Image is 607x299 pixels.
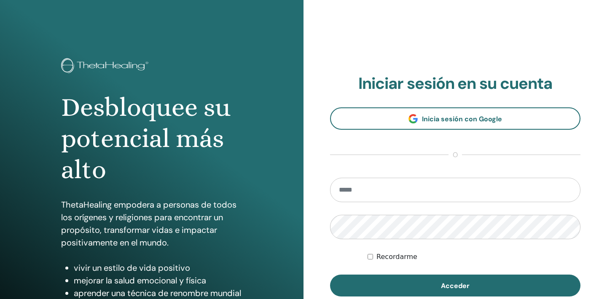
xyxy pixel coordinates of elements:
span: Acceder [441,281,470,290]
p: ThetaHealing empodera a personas de todos los orígenes y religiones para encontrar un propósito, ... [61,198,242,249]
div: Mantenerme autenticado indefinidamente o hasta cerrar la sesión manualmente [368,252,580,262]
button: Acceder [330,275,580,296]
span: Inicia sesión con Google [422,115,502,123]
label: Recordarme [376,252,417,262]
h2: Iniciar sesión en su cuenta [330,74,580,93]
a: Inicia sesión con Google [330,107,580,130]
h1: Desbloquee su potencial más alto [61,92,242,186]
li: mejorar la salud emocional y física [74,274,242,287]
span: o [449,150,462,160]
li: vivir un estilo de vida positivo [74,262,242,274]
